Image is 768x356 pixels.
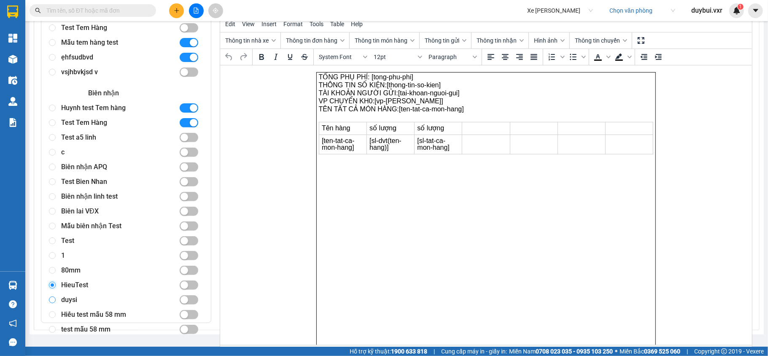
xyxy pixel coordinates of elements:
[261,21,277,27] span: Insert
[297,50,312,64] button: Strikethrough
[169,3,184,18] button: plus
[99,8,193,15] span: TỔNG PHỤ PHÍ: [tong-phu-phi]
[674,346,699,352] button: 34 words
[61,234,172,248] div: Test
[61,20,172,35] div: Test Tem Hàng
[612,50,633,64] div: Background color
[355,37,407,44] span: Thông tin món hàng
[99,32,223,39] span: VP CHUYỂN KH0:
[473,33,527,48] button: Thông tin nhận
[651,50,666,64] button: Increase indent
[374,54,415,60] span: 12pt
[527,50,541,64] button: Justify
[687,347,688,356] span: |
[391,348,427,355] strong: 1900 633 818
[370,50,425,64] button: Font sizes
[684,5,729,16] span: duybui.vxr
[35,8,41,13] span: search
[428,54,470,60] span: Paragraph
[7,5,18,18] img: logo-vxr
[220,65,752,345] iframe: Rich Text Area
[236,50,251,64] button: Redo
[739,4,742,10] span: 1
[269,50,283,64] button: Italic
[61,293,172,307] div: duysi
[61,204,172,219] div: Biên lai VĐX
[566,50,587,64] div: Bullet list
[9,319,17,327] span: notification
[350,347,427,356] span: Hỗ trợ kỹ thuật:
[738,4,744,10] sup: 1
[99,57,146,70] td: Tên hàng
[425,37,459,44] span: Thông tin gửi
[531,33,568,48] button: Hình ảnh
[61,160,172,175] div: Biên nhận APQ
[512,50,527,64] button: Align right
[61,130,172,145] div: Test a5 linh
[61,322,172,337] div: test mẫu 58 mm
[421,33,469,48] button: Thông tin gửi
[637,50,651,64] button: Decrease indent
[61,307,172,322] div: Hiếu test mẫu 58 mm
[8,118,17,127] img: solution-icon
[99,40,244,47] span: TÊN TẤT CẢ MÓN HÀNG:
[283,21,303,27] span: Format
[197,72,230,86] span: [sl-tat-ca-mon-hang]
[178,24,240,31] span: [tai-khoan-nguoi-gui]
[620,347,680,356] span: Miền Bắc
[8,34,17,43] img: dashboard-icon
[213,8,218,13] span: aim
[434,347,435,356] span: |
[61,145,172,160] div: c
[477,37,517,44] span: Thông tin nhận
[254,50,269,64] button: Bold
[8,55,17,64] img: warehouse-icon
[527,4,593,17] span: Xe Ty Le
[351,21,363,27] span: Help
[441,347,507,356] span: Cung cấp máy in - giấy in:
[351,33,418,48] button: Thông tin món hàng
[498,50,512,64] button: Align center
[634,33,648,48] button: Fullscreen
[61,35,172,50] div: Mẫu tem hàng test
[283,33,348,48] button: Thông tin đơn hàng
[225,21,235,27] span: Edit
[222,50,236,64] button: Undo
[425,50,480,64] button: Blocks
[575,37,620,44] span: Thông tin chuyến
[545,50,566,64] div: Numbered list
[167,16,221,23] span: [thong-tin-so-kien]
[8,281,17,290] img: warehouse-icon
[9,338,17,346] span: message
[61,248,172,263] div: 1
[61,189,172,204] div: Biên nhận linh test
[102,72,134,86] span: [ten-tat-ca-mon-hang]
[319,54,360,60] span: System Font
[571,33,630,48] button: Thông tin chuyến
[208,3,223,18] button: aim
[8,76,17,85] img: warehouse-icon
[61,219,172,234] div: Mẫu biên nhận Test
[179,40,244,47] span: [ten-tat-ca-mon-hang]
[484,50,498,64] button: Align left
[61,278,172,293] div: HieuTest
[222,33,279,48] button: Thông tin nhà xe
[283,50,297,64] button: Underline
[733,7,741,14] img: icon-new-feature
[189,3,204,18] button: file-add
[591,50,612,64] div: Text color
[721,348,727,354] span: copyright
[242,21,255,27] span: View
[61,50,172,65] div: ẹhfsudbvd
[644,348,680,355] strong: 0369 525 060
[745,345,752,353] div: Resize
[534,37,558,44] span: Hình ảnh
[752,7,760,14] span: caret-down
[315,50,370,64] button: Fonts
[61,65,172,79] div: vsjhbvkjsd v
[88,88,130,98] div: Biên nhận
[61,175,172,189] div: Test Bien Nhan
[61,116,172,130] div: Test Tem Hàng
[702,346,745,352] a: Powered by Tiny
[8,97,17,106] img: warehouse-icon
